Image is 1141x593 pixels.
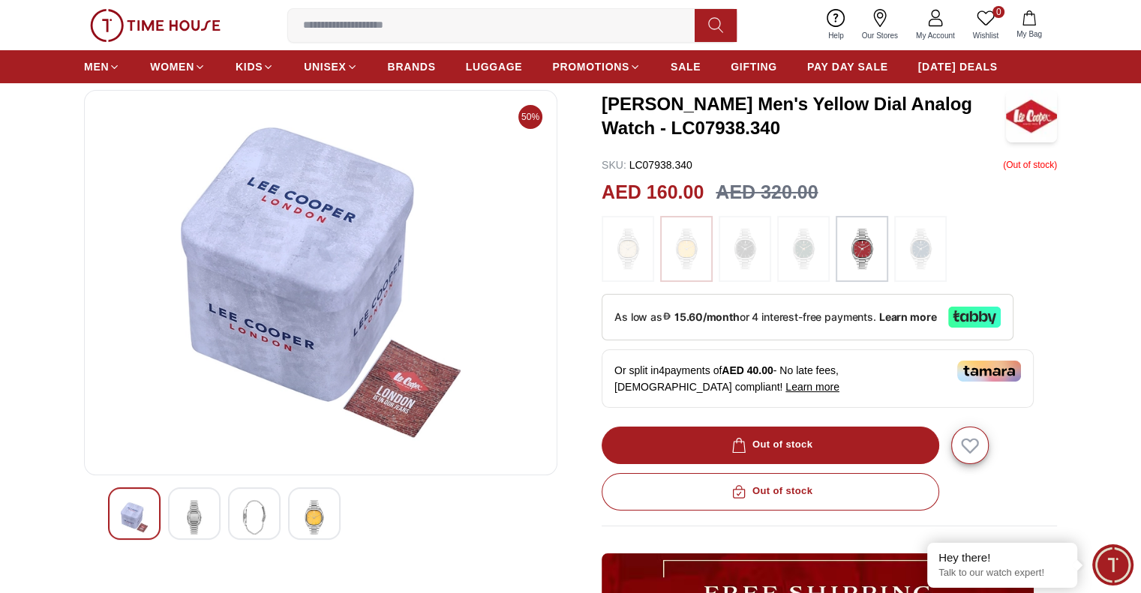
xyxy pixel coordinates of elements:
[552,59,629,74] span: PROMOTIONS
[726,223,764,274] img: ...
[785,223,822,274] img: ...
[150,59,194,74] span: WOMEN
[241,500,268,535] img: Lee Cooper Men's Analog Champagne Dial Watch - LC07938.310
[466,59,523,74] span: LUGGAGE
[518,105,542,129] span: 50%
[807,53,888,80] a: PAY DAY SALE
[602,157,692,172] p: LC07938.340
[822,30,850,41] span: Help
[671,59,701,74] span: SALE
[466,53,523,80] a: LUGGAGE
[301,500,328,535] img: Lee Cooper Men's Analog Champagne Dial Watch - LC07938.310
[731,53,777,80] a: GIFTING
[964,6,1007,44] a: 0Wishlist
[236,59,263,74] span: KIDS
[609,223,647,274] img: ...
[967,30,1004,41] span: Wishlist
[388,53,436,80] a: BRANDS
[97,103,545,463] img: Lee Cooper Men's Analog Champagne Dial Watch - LC07938.310
[90,9,221,42] img: ...
[716,178,818,207] h3: AED 320.00
[602,178,704,207] h2: AED 160.00
[388,59,436,74] span: BRANDS
[843,223,881,274] img: ...
[819,6,853,44] a: Help
[1003,157,1057,172] p: ( Out of stock )
[853,6,907,44] a: Our Stores
[236,53,274,80] a: KIDS
[84,59,109,74] span: MEN
[918,53,998,80] a: [DATE] DEALS
[722,364,773,376] span: AED 40.00
[785,381,839,393] span: Learn more
[1092,544,1133,586] div: Chat Widget
[992,6,1004,18] span: 0
[552,53,641,80] a: PROMOTIONS
[856,30,904,41] span: Our Stores
[910,30,961,41] span: My Account
[304,53,357,80] a: UNISEX
[84,53,120,80] a: MEN
[902,223,939,274] img: ...
[1007,7,1051,43] button: My Bag
[1006,90,1057,142] img: Lee Cooper Men's Yellow Dial Analog Watch - LC07938.340
[121,500,148,535] img: Lee Cooper Men's Analog Champagne Dial Watch - LC07938.310
[671,53,701,80] a: SALE
[150,53,206,80] a: WOMEN
[304,59,346,74] span: UNISEX
[602,92,1006,140] h3: [PERSON_NAME] Men's Yellow Dial Analog Watch - LC07938.340
[938,567,1066,580] p: Talk to our watch expert!
[938,550,1066,565] div: Hey there!
[957,361,1021,382] img: Tamara
[918,59,998,74] span: [DATE] DEALS
[181,500,208,535] img: Lee Cooper Men's Analog Champagne Dial Watch - LC07938.310
[1010,28,1048,40] span: My Bag
[807,59,888,74] span: PAY DAY SALE
[602,159,626,171] span: SKU :
[731,59,777,74] span: GIFTING
[602,349,1034,408] div: Or split in 4 payments of - No late fees, [DEMOGRAPHIC_DATA] compliant!
[668,223,705,274] img: ...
